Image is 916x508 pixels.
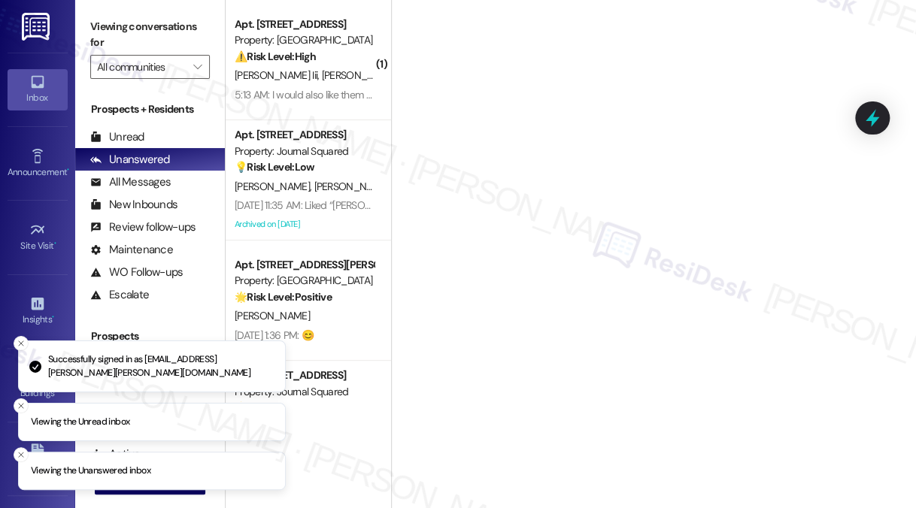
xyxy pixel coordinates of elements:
div: [DATE] 1:36 PM: 😊 [235,328,314,342]
div: Archived on [DATE] [233,215,375,234]
div: Apt. [STREET_ADDRESS] [235,367,374,383]
div: Maintenance [90,242,173,258]
div: Apt. [STREET_ADDRESS] [235,127,374,143]
div: Apt. [STREET_ADDRESS] [235,17,374,32]
div: Unread [90,129,144,145]
div: Escalate [90,287,149,303]
span: • [67,165,69,175]
button: Close toast [14,398,29,413]
strong: 💡 Risk Level: Low [235,160,314,174]
span: • [54,238,56,249]
a: Site Visit • [8,217,68,258]
label: Viewing conversations for [90,15,210,55]
span: [PERSON_NAME] [235,180,314,193]
i:  [193,61,202,73]
img: ResiDesk Logo [22,13,53,41]
a: Inbox [8,69,68,110]
a: Leads [8,439,68,479]
button: Close toast [14,336,29,351]
div: Property: Journal Squared [235,144,374,159]
div: Property: [GEOGRAPHIC_DATA] [235,273,374,289]
span: [PERSON_NAME] [314,180,394,193]
span: [PERSON_NAME] [235,309,310,322]
div: 5:13 AM: I would also like them to find the package that was delivered. ASAP. They scanned it in ... [235,88,827,101]
div: Property: Journal Squared [235,384,374,400]
div: Unanswered [90,152,170,168]
strong: 🌟 Risk Level: Positive [235,290,332,304]
div: Review follow-ups [90,219,196,235]
p: Viewing the Unread inbox [31,415,129,428]
div: Prospects [75,328,225,344]
div: Property: [GEOGRAPHIC_DATA] [235,32,374,48]
div: WO Follow-ups [90,265,183,280]
span: [PERSON_NAME] [322,68,397,82]
div: New Inbounds [90,197,177,213]
p: Successfully signed in as [EMAIL_ADDRESS][PERSON_NAME][PERSON_NAME][DOMAIN_NAME] [48,353,273,379]
span: • [52,312,54,322]
a: Buildings [8,364,68,405]
span: [PERSON_NAME] Iii [235,68,322,82]
strong: ⚠️ Risk Level: High [235,50,316,63]
div: All Messages [90,174,171,190]
input: All communities [97,55,186,79]
div: Prospects + Residents [75,101,225,117]
a: Insights • [8,291,68,331]
div: Apt. [STREET_ADDRESS][PERSON_NAME] [235,257,374,273]
button: Close toast [14,447,29,462]
p: Viewing the Unanswered inbox [31,464,150,478]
